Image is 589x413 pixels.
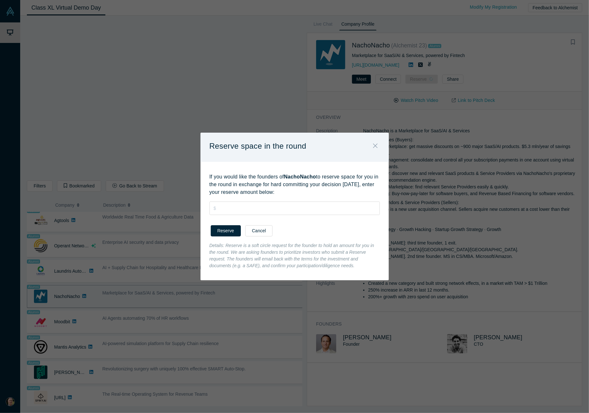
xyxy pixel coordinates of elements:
[211,225,241,236] button: Reserve
[209,202,380,215] input: $
[245,225,273,236] button: Cancel
[284,174,316,179] strong: NachoNacho
[200,242,389,280] div: Details: Reserve is a soft circle request for the founder to hold an amount for you in the round....
[209,139,307,153] p: Reserve space in the round
[209,173,380,196] p: If you would like the founders of to reserve space for you in the round in exchange for hard comm...
[369,139,382,153] button: Close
